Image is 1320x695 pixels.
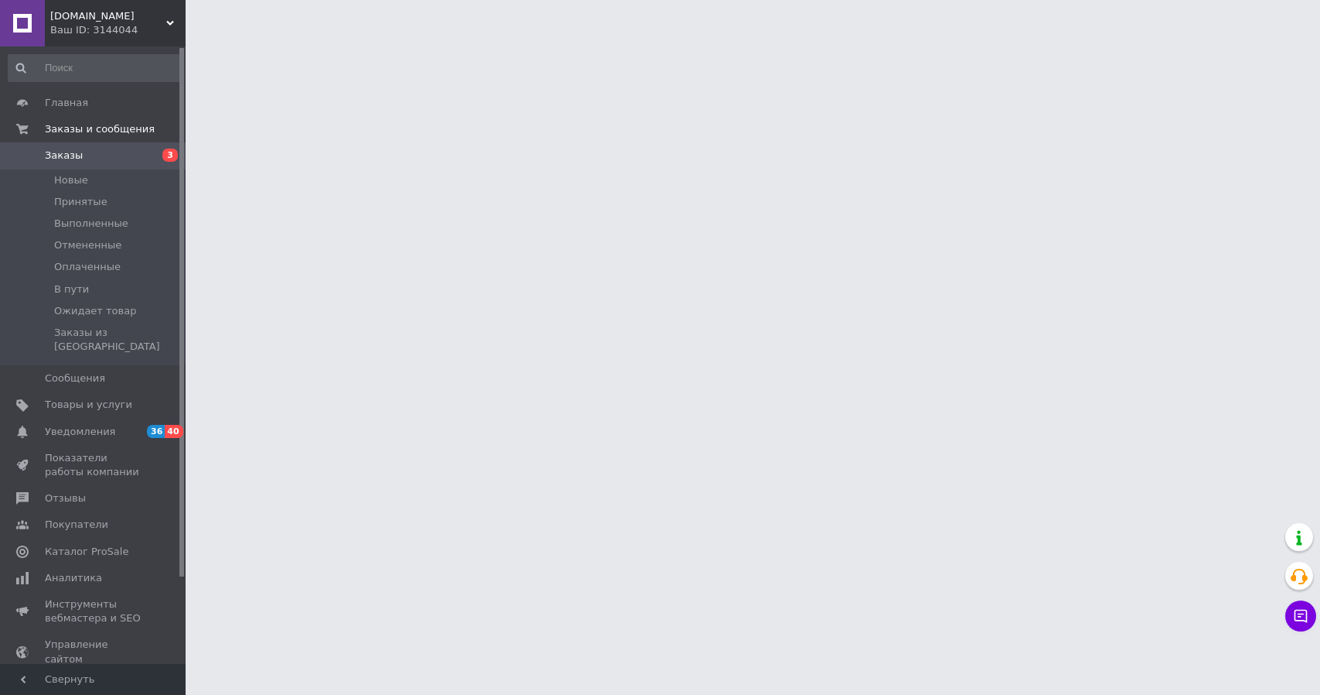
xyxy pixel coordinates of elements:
span: 40 [165,425,182,438]
span: Заказы [45,149,83,163]
span: Принятые [54,195,107,209]
div: Ваш ID: 3144044 [50,23,186,37]
span: 36 [147,425,165,438]
span: Заказы и сообщения [45,122,155,136]
span: Отмененные [54,238,121,252]
input: Поиск [8,54,182,82]
span: Ожидает товар [54,304,136,318]
span: Сообщения [45,371,105,385]
span: Товары и услуги [45,398,132,412]
span: Инструменты вебмастера и SEO [45,597,143,625]
span: Аналитика [45,571,102,585]
button: Чат с покупателем [1285,601,1316,632]
span: Показатели работы компании [45,451,143,479]
span: Покупатели [45,518,108,532]
span: Выполненные [54,217,128,231]
span: Управление сайтом [45,638,143,666]
span: Отзывы [45,491,86,505]
span: Заказы из [GEOGRAPHIC_DATA] [54,326,181,354]
span: Каталог ProSale [45,545,128,559]
span: Уведомления [45,425,115,439]
span: AIDA-PARTS.DP.UA [50,9,166,23]
span: В пути [54,282,89,296]
span: Главная [45,96,88,110]
span: Новые [54,173,88,187]
span: Оплаченные [54,260,121,274]
span: 3 [162,149,178,162]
